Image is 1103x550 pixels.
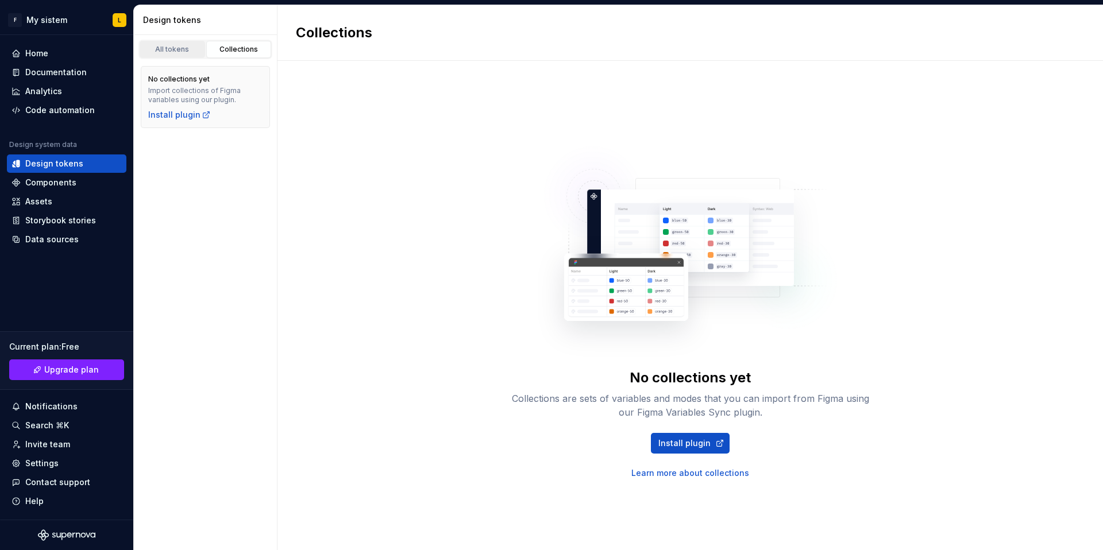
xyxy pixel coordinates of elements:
button: Search ⌘K [7,416,126,435]
svg: Supernova Logo [38,529,95,541]
a: Upgrade plan [9,359,124,380]
a: Analytics [7,82,126,100]
div: Assets [25,196,52,207]
a: Design tokens [7,154,126,173]
div: Storybook stories [25,215,96,226]
a: Code automation [7,101,126,119]
div: L [118,16,121,25]
button: FMy sistemL [2,7,131,32]
button: Notifications [7,397,126,416]
span: Upgrade plan [44,364,99,375]
a: Data sources [7,230,126,249]
a: Invite team [7,435,126,454]
div: Data sources [25,234,79,245]
div: Import collections of Figma variables using our plugin. [148,86,263,104]
div: My sistem [26,14,67,26]
div: No collections yet [630,369,751,387]
div: Components [25,177,76,188]
span: Install plugin [658,437,711,449]
div: Invite team [25,439,70,450]
h2: Collections [296,24,372,42]
a: Home [7,44,126,63]
div: Documentation [25,67,87,78]
div: Settings [25,458,59,469]
div: Design tokens [25,158,83,169]
div: Design tokens [143,14,272,26]
a: Settings [7,454,126,472]
div: No collections yet [148,75,210,84]
a: Documentation [7,63,126,82]
div: Search ⌘K [25,420,69,431]
a: Install plugin [651,433,730,454]
div: Notifications [25,401,78,412]
button: Help [7,492,126,510]
a: Components [7,173,126,192]
div: Collections [210,45,268,54]
div: Collections are sets of variables and modes that you can import from Figma using our Figma Variab... [507,392,874,419]
div: Contact support [25,477,90,488]
a: Assets [7,192,126,211]
div: Help [25,495,44,507]
a: Learn more about collections [631,467,749,479]
button: Contact support [7,473,126,491]
div: Current plan : Free [9,341,124,353]
div: F [8,13,22,27]
div: Design system data [9,140,77,149]
div: All tokens [144,45,201,54]
a: Storybook stories [7,211,126,230]
div: Home [25,48,48,59]
a: Install plugin [148,109,211,121]
div: Analytics [25,86,62,97]
div: Code automation [25,104,95,116]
